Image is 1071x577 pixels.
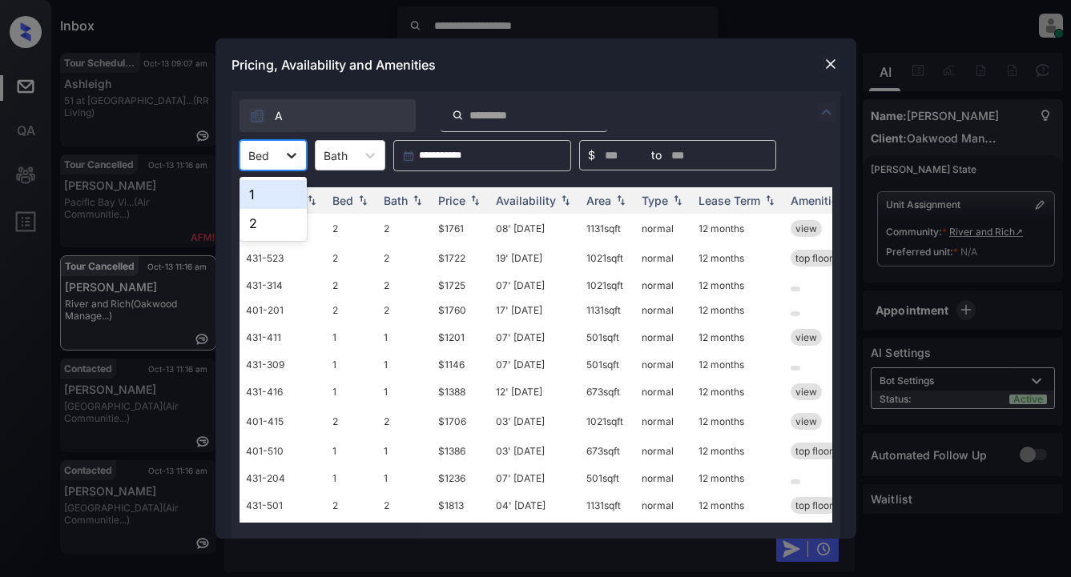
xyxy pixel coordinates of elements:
[215,38,856,91] div: Pricing, Availability and Amenities
[588,146,595,164] span: $
[580,436,635,466] td: 673 sqft
[489,298,580,323] td: 17' [DATE]
[762,195,778,206] img: sorting
[635,214,692,243] td: normal
[326,466,377,491] td: 1
[240,436,326,466] td: 401-510
[795,445,833,457] span: top floor
[326,352,377,377] td: 1
[432,377,489,407] td: $1388
[240,352,326,377] td: 431-309
[692,243,784,273] td: 12 months
[377,273,432,298] td: 2
[635,273,692,298] td: normal
[692,352,784,377] td: 12 months
[240,273,326,298] td: 431-314
[377,352,432,377] td: 1
[240,180,307,209] div: 1
[240,407,326,436] td: 401-415
[489,323,580,352] td: 07' [DATE]
[326,323,377,352] td: 1
[326,243,377,273] td: 2
[580,377,635,407] td: 673 sqft
[377,323,432,352] td: 1
[489,243,580,273] td: 19' [DATE]
[692,407,784,436] td: 12 months
[452,108,464,122] img: icon-zuma
[489,520,580,550] td: 20' [DATE]
[692,377,784,407] td: 12 months
[438,194,465,207] div: Price
[489,377,580,407] td: 12' [DATE]
[432,520,489,550] td: $1806
[692,323,784,352] td: 12 months
[377,377,432,407] td: 1
[432,298,489,323] td: $1760
[692,273,784,298] td: 12 months
[355,195,371,206] img: sorting
[240,323,326,352] td: 431-411
[489,466,580,491] td: 07' [DATE]
[240,520,326,550] td: 431-515
[377,214,432,243] td: 2
[580,243,635,273] td: 1021 sqft
[326,377,377,407] td: 1
[558,195,574,206] img: sorting
[489,214,580,243] td: 08' [DATE]
[432,407,489,436] td: $1706
[580,214,635,243] td: 1131 sqft
[795,252,833,264] span: top floor
[580,298,635,323] td: 1131 sqft
[409,195,425,206] img: sorting
[489,491,580,520] td: 04' [DATE]
[692,298,784,323] td: 12 months
[326,436,377,466] td: 1
[377,243,432,273] td: 2
[489,273,580,298] td: 07' [DATE]
[580,520,635,550] td: 1021 sqft
[377,466,432,491] td: 1
[467,195,483,206] img: sorting
[795,386,817,398] span: view
[795,415,817,427] span: view
[432,352,489,377] td: $1146
[489,352,580,377] td: 07' [DATE]
[432,214,489,243] td: $1761
[670,195,686,206] img: sorting
[432,243,489,273] td: $1722
[795,222,817,234] span: view
[432,466,489,491] td: $1236
[326,491,377,520] td: 2
[651,146,662,164] span: to
[304,195,320,206] img: sorting
[326,298,377,323] td: 2
[432,323,489,352] td: $1201
[240,298,326,323] td: 401-201
[580,491,635,520] td: 1131 sqft
[635,298,692,323] td: normal
[496,194,556,207] div: Availability
[377,298,432,323] td: 2
[377,436,432,466] td: 1
[326,520,377,550] td: 2
[489,407,580,436] td: 03' [DATE]
[635,491,692,520] td: normal
[795,499,833,511] span: top floor
[795,331,817,343] span: view
[635,466,692,491] td: normal
[377,407,432,436] td: 2
[384,194,408,207] div: Bath
[635,377,692,407] td: normal
[580,407,635,436] td: 1021 sqft
[635,407,692,436] td: normal
[432,491,489,520] td: $1813
[823,56,839,72] img: close
[249,108,265,124] img: icon-zuma
[613,195,629,206] img: sorting
[635,323,692,352] td: normal
[580,273,635,298] td: 1021 sqft
[692,214,784,243] td: 12 months
[326,407,377,436] td: 2
[377,491,432,520] td: 2
[692,520,784,550] td: 12 months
